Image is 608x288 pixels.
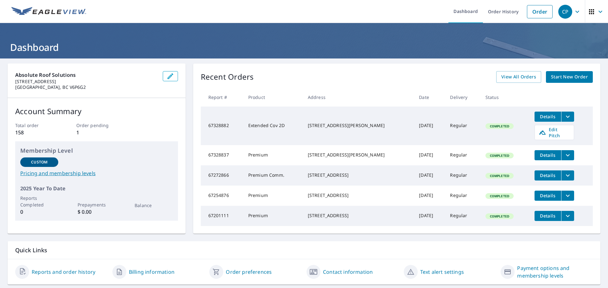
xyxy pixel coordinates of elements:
span: Completed [486,153,513,158]
span: View All Orders [501,73,536,81]
td: Regular [445,145,480,165]
div: [STREET_ADDRESS][PERSON_NAME] [308,122,409,129]
td: 67328882 [201,107,243,145]
button: detailsBtn-67254876 [535,191,561,201]
td: 67201111 [201,206,243,226]
td: Regular [445,107,480,145]
td: Premium [243,186,303,206]
td: Premium [243,206,303,226]
div: CP [558,5,572,19]
p: Balance [135,202,173,209]
a: Pricing and membership levels [20,169,173,177]
button: filesDropdownBtn-67201111 [561,211,574,221]
span: Details [538,152,557,158]
p: 2025 Year To Date [20,185,173,192]
td: [DATE] [414,186,445,206]
p: 1 [76,129,117,136]
span: Details [538,172,557,178]
th: Status [480,88,529,107]
td: Regular [445,165,480,186]
td: Extended Cov 2D [243,107,303,145]
td: [DATE] [414,145,445,165]
a: Edit Pitch [535,125,574,140]
th: Address [303,88,414,107]
a: Payment options and membership levels [517,264,593,279]
div: [STREET_ADDRESS] [308,192,409,199]
td: [DATE] [414,206,445,226]
th: Date [414,88,445,107]
p: Custom [31,159,47,165]
p: Prepayments [78,201,116,208]
td: 67254876 [201,186,243,206]
p: Total order [15,122,56,129]
p: Recent Orders [201,71,254,83]
span: Edit Pitch [539,126,570,138]
td: [DATE] [414,107,445,145]
p: 158 [15,129,56,136]
td: 67328837 [201,145,243,165]
div: [STREET_ADDRESS][PERSON_NAME] [308,152,409,158]
td: 67272866 [201,165,243,186]
p: 0 [20,208,58,216]
td: [DATE] [414,165,445,186]
span: Completed [486,124,513,128]
a: View All Orders [496,71,541,83]
p: [STREET_ADDRESS] [15,79,158,84]
img: EV Logo [11,7,86,16]
p: Quick Links [15,246,593,254]
th: Product [243,88,303,107]
span: Completed [486,214,513,218]
p: Order pending [76,122,117,129]
p: Absolute Roof Solutions [15,71,158,79]
span: Details [538,113,557,119]
a: Text alert settings [420,268,464,276]
h1: Dashboard [8,41,600,54]
div: [STREET_ADDRESS] [308,212,409,219]
button: detailsBtn-67201111 [535,211,561,221]
a: Billing information [129,268,174,276]
th: Delivery [445,88,480,107]
span: Details [538,193,557,199]
p: Reports Completed [20,195,58,208]
th: Report # [201,88,243,107]
a: Start New Order [546,71,593,83]
button: filesDropdownBtn-67328882 [561,112,574,122]
span: Start New Order [551,73,588,81]
td: Premium Comm. [243,165,303,186]
p: Account Summary [15,106,178,117]
p: $ 0.00 [78,208,116,216]
span: Completed [486,194,513,198]
button: filesDropdownBtn-67254876 [561,191,574,201]
a: Order [527,5,553,18]
span: Completed [486,174,513,178]
span: Details [538,213,557,219]
button: detailsBtn-67328837 [535,150,561,160]
a: Reports and order history [32,268,95,276]
a: Order preferences [226,268,272,276]
td: Premium [243,145,303,165]
button: detailsBtn-67272866 [535,170,561,181]
button: filesDropdownBtn-67272866 [561,170,574,181]
td: Regular [445,206,480,226]
td: Regular [445,186,480,206]
p: Membership Level [20,146,173,155]
button: detailsBtn-67328882 [535,112,561,122]
div: [STREET_ADDRESS] [308,172,409,178]
a: Contact information [323,268,373,276]
button: filesDropdownBtn-67328837 [561,150,574,160]
p: [GEOGRAPHIC_DATA], BC V6P6G2 [15,84,158,90]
